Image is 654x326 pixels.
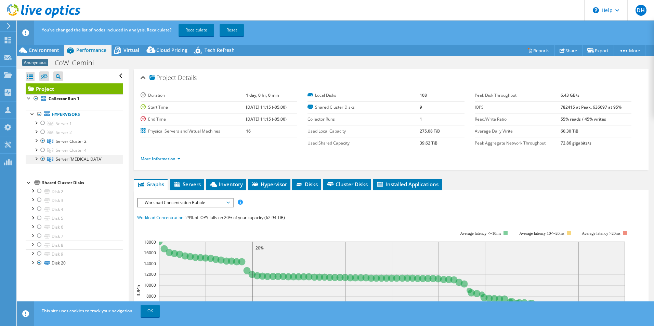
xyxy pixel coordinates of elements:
text: Average latency >20ms [582,231,620,236]
tspan: Average latency <=10ms [460,231,501,236]
label: Peak Disk Throughput [475,92,561,99]
a: Export [582,45,614,56]
label: Collector Runs [308,116,420,123]
a: Server 1 [26,119,123,128]
b: 72.86 gigabits/s [561,140,591,146]
span: Installed Applications [376,181,439,188]
label: Used Shared Capacity [308,140,420,147]
span: Servers [173,181,201,188]
span: This site uses cookies to track your navigation. [42,308,133,314]
a: Server Cluster 4 [26,146,123,155]
b: Collector Run 1 [49,96,79,101]
label: Start Time [141,104,246,111]
a: Server Cluster 2 [26,137,123,146]
a: OK [141,305,160,317]
a: Disk 20 [26,259,123,268]
span: Cluster Disks [326,181,368,188]
label: IOPS [475,104,561,111]
span: 29% of IOPS falls on 20% of your capacity (62.94 TiB) [185,215,285,220]
b: 108 [420,92,427,98]
b: 39.62 TiB [420,140,437,146]
a: Disk 6 [26,223,123,232]
b: 16 [246,128,251,134]
a: Disk 5 [26,214,123,223]
span: Server Cluster 4 [56,147,87,153]
h1: CoW_Gemini [52,59,105,67]
text: 8000 [146,293,156,299]
span: Virtual [123,47,139,53]
span: Performance [76,47,106,53]
a: Reset [220,24,244,36]
a: Disk 3 [26,196,123,205]
span: You've changed the list of nodes included in analysis. Recalculate? [42,27,171,33]
b: [DATE] 11:15 (-05:00) [246,104,287,110]
label: Duration [141,92,246,99]
span: Project [149,74,176,81]
a: Hypervisors [26,110,123,119]
a: Recalculate [179,24,214,36]
span: Anonymous [22,59,48,66]
b: 6.43 GB/s [561,92,579,98]
a: Disk 8 [26,241,123,249]
span: Workload Concentration Bubble [141,199,229,207]
span: Disks [296,181,318,188]
span: Server Cluster 2 [56,138,87,144]
span: Hypervisor [251,181,287,188]
span: Server 2 [56,130,72,135]
span: Server [MEDICAL_DATA] [56,156,103,162]
b: [DATE] 11:15 (-05:00) [246,116,287,122]
text: 10000 [144,282,156,288]
text: 20% [256,245,264,251]
a: Disk 9 [26,249,123,258]
span: Server 1 [56,121,72,126]
a: Disk 2 [26,187,123,196]
span: Workload Concentration: [137,215,184,220]
b: 55% reads / 45% writes [561,116,606,122]
text: IOPS [134,284,142,296]
label: Shared Cluster Disks [308,104,420,111]
label: Used Local Capacity [308,128,420,135]
a: Server 2 [26,128,123,137]
b: 1 [420,116,422,122]
div: Shared Cluster Disks [42,179,123,187]
label: Read/Write Ratio [475,116,561,123]
a: Disk 4 [26,205,123,214]
label: Physical Servers and Virtual Machines [141,128,246,135]
span: Cloud Pricing [156,47,187,53]
b: 9 [420,104,422,110]
text: 14000 [144,261,156,267]
a: Disk 7 [26,232,123,241]
text: 16000 [144,250,156,256]
b: 275.08 TiB [420,128,440,134]
text: 12000 [144,271,156,277]
b: 60.30 TiB [561,128,578,134]
a: Server Cluster 5 [26,155,123,164]
a: Project [26,83,123,94]
tspan: Average latency 10<=20ms [519,231,564,236]
label: Peak Aggregate Network Throughput [475,140,561,147]
a: Share [554,45,583,56]
span: Graphs [137,181,164,188]
b: 782415 at Peak, 636697 at 95% [561,104,622,110]
label: Local Disks [308,92,420,99]
span: Details [178,73,197,82]
span: Tech Refresh [205,47,235,53]
label: Average Daily Write [475,128,561,135]
text: 18000 [144,239,156,245]
a: More Information [141,156,181,162]
label: End Time [141,116,246,123]
a: More [614,45,645,56]
span: DH [636,5,646,16]
svg: \n [593,7,599,13]
a: Reports [522,45,555,56]
span: Environment [29,47,59,53]
b: 1 day, 0 hr, 0 min [246,92,279,98]
span: Inventory [209,181,243,188]
a: Collector Run 1 [26,94,123,103]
